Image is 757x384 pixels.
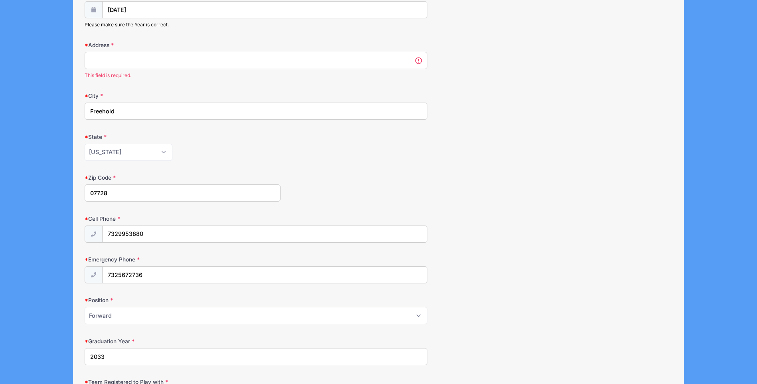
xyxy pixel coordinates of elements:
label: Position [85,296,281,304]
label: Cell Phone [85,215,281,223]
label: City [85,92,281,100]
span: This field is required. [85,72,427,79]
input: (xxx) xxx-xxxx [102,266,428,283]
input: (xxx) xxx-xxxx [102,226,428,243]
label: Graduation Year [85,337,281,345]
label: Zip Code [85,174,281,182]
label: Address [85,41,281,49]
div: Please make sure the Year is correct. [85,21,427,28]
input: mm/dd/yyyy [102,1,428,18]
label: Emergency Phone [85,255,281,263]
input: xxxxx [85,184,281,202]
label: State [85,133,281,141]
